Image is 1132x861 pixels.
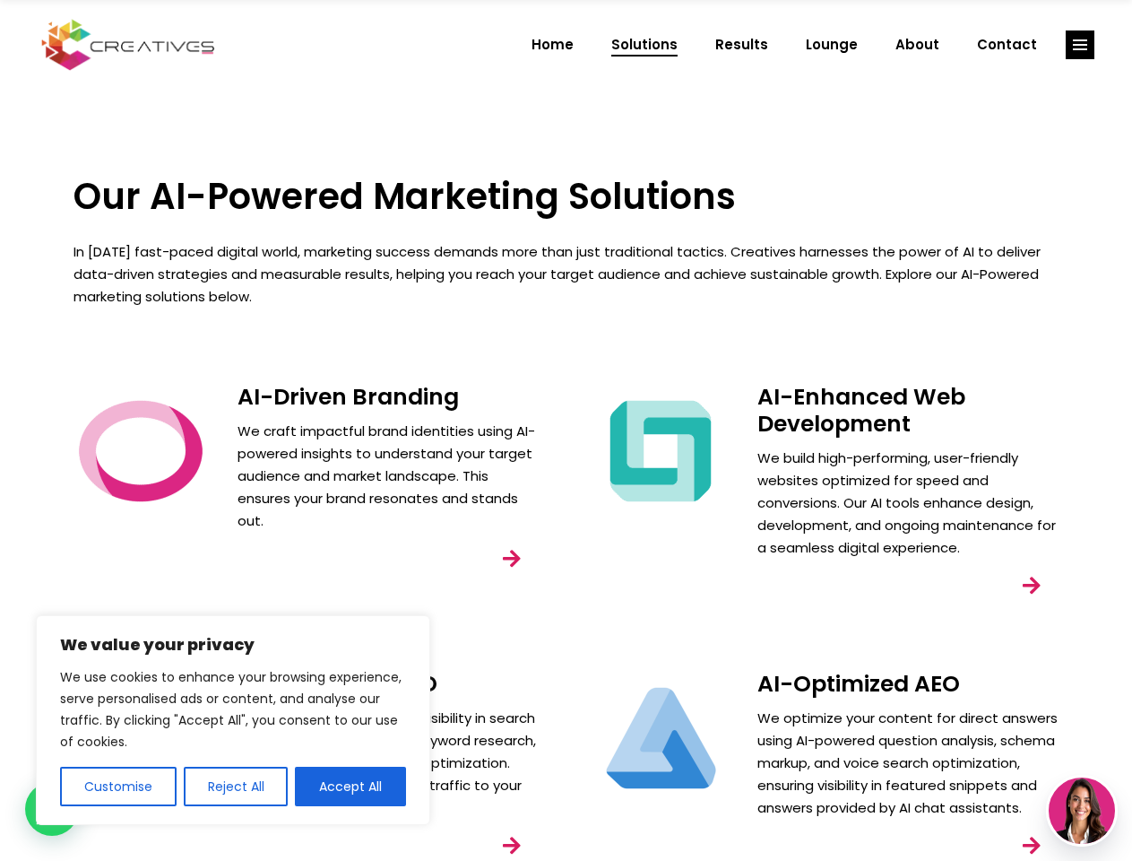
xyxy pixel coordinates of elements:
img: agent [1049,778,1115,844]
p: We value your privacy [60,634,406,656]
button: Reject All [184,767,289,806]
p: We use cookies to enhance your browsing experience, serve personalised ads or content, and analys... [60,666,406,752]
a: Results [696,22,787,68]
span: About [895,22,939,68]
a: AI-Optimized AEO [757,668,960,700]
a: About [877,22,958,68]
p: We build high-performing, user-friendly websites optimized for speed and conversions. Our AI tool... [757,447,1059,559]
img: Creatives | Solutions [73,384,208,518]
img: Creatives | Solutions [593,384,728,518]
div: WhatsApp contact [25,782,79,836]
span: Contact [977,22,1037,68]
a: AI-Driven Branding [238,381,459,413]
a: link [1007,561,1057,611]
a: link [487,534,537,584]
p: We optimize your content for direct answers using AI-powered question analysis, schema markup, an... [757,707,1059,819]
a: Lounge [787,22,877,68]
img: Creatives [38,17,219,73]
span: Lounge [806,22,858,68]
div: We value your privacy [36,615,430,825]
span: Results [715,22,768,68]
a: Contact [958,22,1056,68]
button: Accept All [295,767,406,806]
a: link [1066,30,1094,59]
a: Home [513,22,592,68]
p: We craft impactful brand identities using AI-powered insights to understand your target audience ... [238,420,540,532]
a: AI-Enhanced Web Development [757,381,965,439]
button: Customise [60,767,177,806]
a: Solutions [592,22,696,68]
span: Solutions [611,22,678,68]
img: Creatives | Solutions [593,671,728,805]
p: In [DATE] fast-paced digital world, marketing success demands more than just traditional tactics.... [73,240,1059,308]
span: Home [531,22,574,68]
h3: Our AI-Powered Marketing Solutions [73,175,1059,218]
